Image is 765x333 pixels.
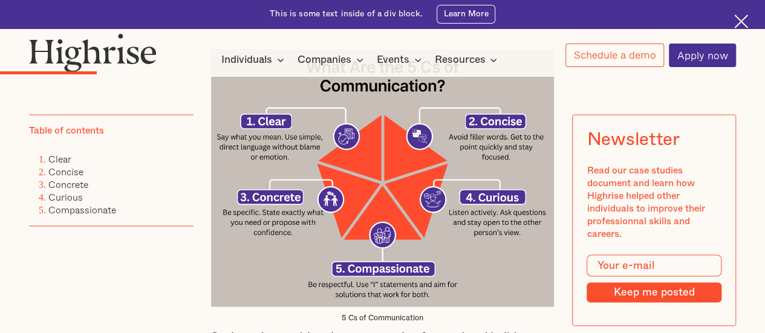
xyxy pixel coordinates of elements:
div: Resources [434,53,501,67]
div: Individuals [221,53,288,67]
a: Concise [48,164,83,179]
div: Read our case studies document and learn how Highrise helped other individuals to improve their p... [587,164,721,241]
input: Keep me posted [587,282,721,302]
img: 5 Cs of Communication [211,49,555,306]
a: Apply now [669,44,736,67]
a: Schedule a demo [565,44,664,67]
div: Events [377,53,409,67]
div: Individuals [221,53,272,67]
input: Your e-mail [587,255,721,277]
figcaption: 5 Cs of Communication [211,312,555,323]
a: Curious [48,190,83,204]
div: Events [377,53,425,67]
div: Newsletter [587,129,679,150]
div: This is some text inside of a div block. [270,8,423,20]
img: Cross icon [734,15,748,28]
div: Companies [298,53,367,67]
a: Learn More [437,5,495,24]
a: Clear [48,152,71,166]
form: Modal Form [587,255,721,303]
div: Table of contents [29,124,104,137]
div: Companies [298,53,351,67]
a: Concrete [48,177,88,192]
div: Resources [434,53,485,67]
img: Highrise logo [29,33,157,72]
a: Compassionate [48,202,116,217]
